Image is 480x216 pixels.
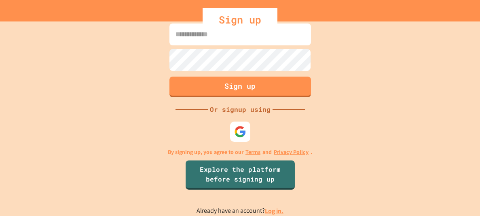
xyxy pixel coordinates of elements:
div: Sign up [203,8,277,32]
p: Already have an account? [197,206,283,216]
div: Or signup using [208,105,273,114]
button: Sign up [169,77,311,97]
p: By signing up, you agree to our and . [168,148,312,156]
a: Privacy Policy [274,148,309,156]
a: Log in. [265,207,283,215]
a: Terms [245,148,260,156]
img: google-icon.svg [234,126,246,138]
a: Explore the platform before signing up [186,160,295,190]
